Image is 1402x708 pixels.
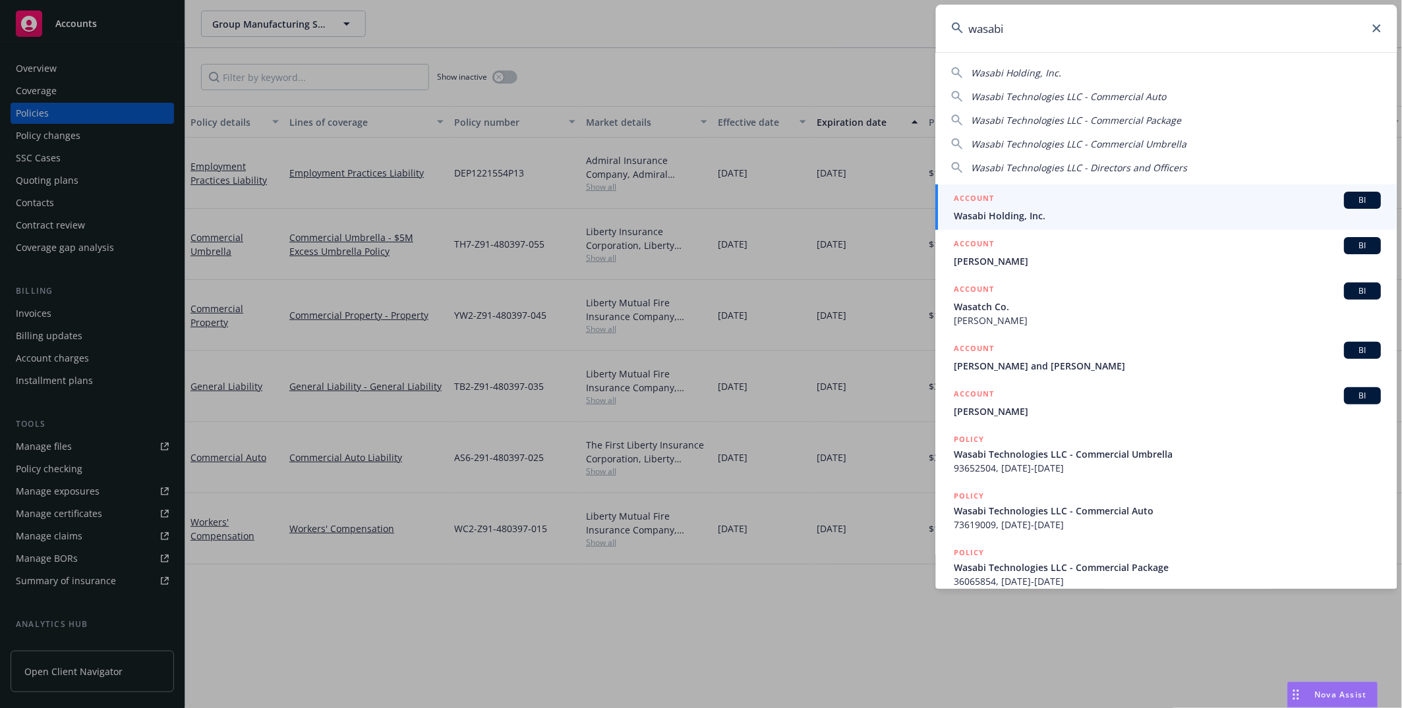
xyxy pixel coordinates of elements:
a: ACCOUNTBIWasabi Holding, Inc. [936,184,1397,230]
button: Nova Assist [1287,682,1378,708]
span: Wasabi Technologies LLC - Commercial Package [972,114,1182,126]
span: Wasabi Technologies LLC - Directors and Officers [972,161,1188,174]
span: BI [1350,240,1376,252]
h5: ACCOUNT [954,283,995,298]
span: BI [1350,390,1376,402]
span: Wasabi Technologies LLC - Commercial Auto [954,504,1382,518]
input: Search... [936,5,1397,52]
h5: ACCOUNT [954,237,995,253]
h5: POLICY [954,546,985,559]
span: Wasabi Technologies LLC - Commercial Auto [972,90,1167,103]
span: 36065854, [DATE]-[DATE] [954,574,1382,588]
h5: ACCOUNT [954,192,995,207]
span: [PERSON_NAME] [954,313,1382,327]
a: ACCOUNTBI[PERSON_NAME] and [PERSON_NAME] [936,335,1397,380]
h5: POLICY [954,433,985,446]
span: Wasabi Technologies LLC - Commercial Umbrella [954,447,1382,461]
span: 93652504, [DATE]-[DATE] [954,461,1382,475]
a: POLICYWasabi Technologies LLC - Commercial Package36065854, [DATE]-[DATE] [936,539,1397,595]
span: BI [1350,194,1376,206]
span: BI [1350,344,1376,356]
span: 73619009, [DATE]-[DATE] [954,518,1382,531]
h5: ACCOUNT [954,387,995,403]
span: Wasabi Holding, Inc. [972,67,1062,79]
a: POLICYWasabi Technologies LLC - Commercial Umbrella93652504, [DATE]-[DATE] [936,425,1397,482]
span: Wasabi Technologies LLC - Commercial Umbrella [972,138,1187,150]
span: BI [1350,285,1376,297]
span: [PERSON_NAME] and [PERSON_NAME] [954,359,1382,373]
span: Wasabi Holding, Inc. [954,209,1382,223]
span: [PERSON_NAME] [954,404,1382,418]
span: [PERSON_NAME] [954,254,1382,268]
span: Wasatch Co. [954,300,1382,313]
h5: ACCOUNT [954,342,995,358]
div: Drag to move [1288,682,1304,707]
span: Wasabi Technologies LLC - Commercial Package [954,560,1382,574]
a: POLICYWasabi Technologies LLC - Commercial Auto73619009, [DATE]-[DATE] [936,482,1397,539]
a: ACCOUNTBI[PERSON_NAME] [936,230,1397,275]
a: ACCOUNTBI[PERSON_NAME] [936,380,1397,425]
span: Nova Assist [1315,689,1367,700]
h5: POLICY [954,489,985,503]
a: ACCOUNTBIWasatch Co.[PERSON_NAME] [936,275,1397,335]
